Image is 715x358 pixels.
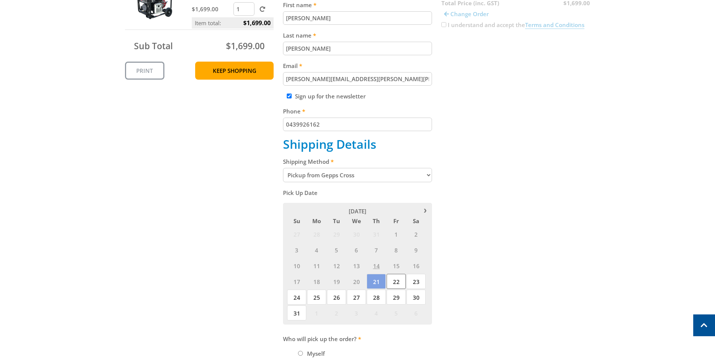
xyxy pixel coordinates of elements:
[347,258,366,273] span: 13
[307,290,326,305] span: 25
[367,305,386,320] span: 4
[387,216,406,226] span: Fr
[125,62,164,80] a: Print
[327,305,346,320] span: 2
[307,258,326,273] span: 11
[349,207,366,215] span: [DATE]
[367,242,386,257] span: 7
[406,216,426,226] span: Sa
[295,92,366,100] label: Sign up for the newsletter
[195,62,274,80] a: Keep Shopping
[307,216,326,226] span: Mo
[387,258,406,273] span: 15
[367,258,386,273] span: 14
[283,0,432,9] label: First name
[283,137,432,151] h2: Shipping Details
[243,17,271,29] span: $1,699.00
[287,258,306,273] span: 10
[367,227,386,242] span: 31
[367,216,386,226] span: Th
[406,274,426,289] span: 23
[406,227,426,242] span: 2
[283,61,432,70] label: Email
[387,290,406,305] span: 29
[307,305,326,320] span: 1
[327,274,346,289] span: 19
[387,242,406,257] span: 8
[327,258,346,273] span: 12
[327,290,346,305] span: 26
[307,227,326,242] span: 28
[283,11,432,25] input: Please enter your first name.
[283,118,432,131] input: Please enter your telephone number.
[387,305,406,320] span: 5
[283,72,432,86] input: Please enter your email address.
[347,274,366,289] span: 20
[307,274,326,289] span: 18
[287,227,306,242] span: 27
[192,17,274,29] p: Item total:
[283,107,432,116] label: Phone
[287,216,306,226] span: Su
[387,227,406,242] span: 1
[134,40,173,52] span: Sub Total
[327,216,346,226] span: Tu
[327,242,346,257] span: 5
[192,5,232,14] p: $1,699.00
[406,258,426,273] span: 16
[287,274,306,289] span: 17
[283,188,432,197] label: Pick Up Date
[283,334,432,343] label: Who will pick up the order?
[347,305,366,320] span: 3
[307,242,326,257] span: 4
[406,290,426,305] span: 30
[367,274,386,289] span: 21
[287,305,306,320] span: 31
[347,242,366,257] span: 6
[283,31,432,40] label: Last name
[347,290,366,305] span: 27
[347,227,366,242] span: 30
[406,242,426,257] span: 9
[283,157,432,166] label: Shipping Method
[287,242,306,257] span: 3
[283,42,432,55] input: Please enter your last name.
[367,290,386,305] span: 28
[283,168,432,182] select: Please select a shipping method.
[298,351,303,356] input: Please select who will pick up the order.
[287,290,306,305] span: 24
[226,40,265,52] span: $1,699.00
[327,227,346,242] span: 29
[347,216,366,226] span: We
[387,274,406,289] span: 22
[406,305,426,320] span: 6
